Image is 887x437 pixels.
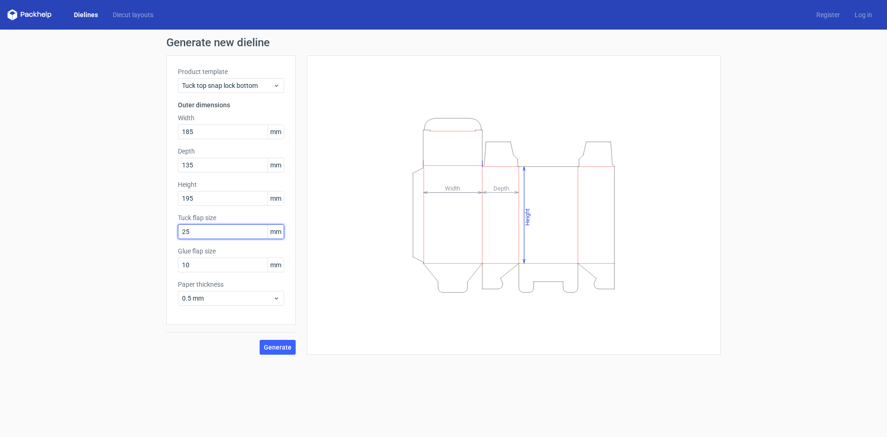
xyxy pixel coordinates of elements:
[809,10,847,19] a: Register
[178,213,284,222] label: Tuck flap size
[524,208,531,225] tspan: Height
[267,191,284,205] span: mm
[178,100,284,110] h3: Outer dimensions
[178,147,284,156] label: Depth
[493,185,509,191] tspan: Depth
[178,280,284,289] label: Paper thickness
[105,10,161,19] a: Diecut layouts
[260,340,296,355] button: Generate
[178,67,284,76] label: Product template
[178,113,284,123] label: Width
[847,10,880,19] a: Log in
[178,246,284,256] label: Glue flap size
[267,125,284,139] span: mm
[166,37,721,48] h1: Generate new dieline
[267,225,284,239] span: mm
[182,81,273,90] span: Tuck top snap lock bottom
[267,158,284,172] span: mm
[267,258,284,272] span: mm
[445,185,460,191] tspan: Width
[264,344,292,351] span: Generate
[182,294,273,303] span: 0.5 mm
[67,10,105,19] a: Dielines
[178,180,284,189] label: Height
